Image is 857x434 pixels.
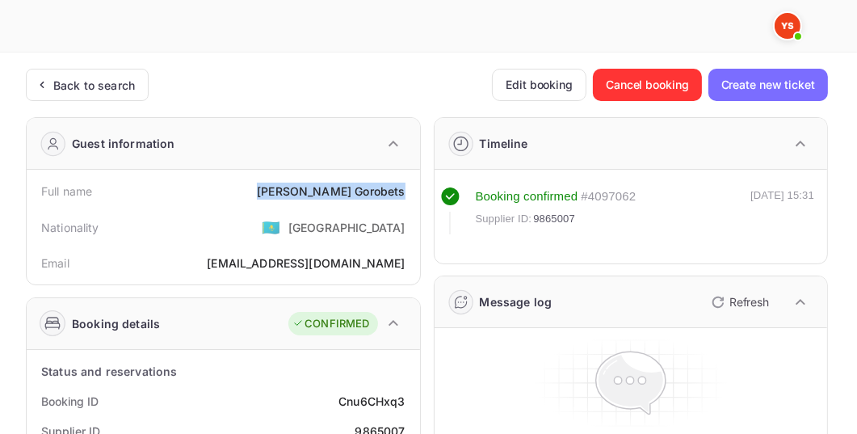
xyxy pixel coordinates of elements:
[292,316,369,332] div: CONFIRMED
[338,393,405,410] div: Cnu6CHxq3
[53,77,135,94] div: Back to search
[41,219,99,236] div: Nationality
[581,188,636,206] div: # 4097062
[775,13,800,39] img: Yandex Support
[72,135,175,152] div: Guest information
[41,183,92,200] div: Full name
[476,188,578,206] div: Booking confirmed
[750,188,814,234] div: [DATE] 15:31
[480,135,528,152] div: Timeline
[262,213,280,242] span: United States
[476,211,532,227] span: Supplier ID:
[708,69,828,101] button: Create new ticket
[593,69,702,101] button: Cancel booking
[288,219,405,236] div: [GEOGRAPHIC_DATA]
[533,211,575,227] span: 9865007
[41,393,99,410] div: Booking ID
[729,293,769,310] p: Refresh
[257,183,405,200] div: [PERSON_NAME] Gorobets
[702,289,775,315] button: Refresh
[72,315,160,332] div: Booking details
[480,293,552,310] div: Message log
[207,255,405,272] div: [EMAIL_ADDRESS][DOMAIN_NAME]
[492,69,586,101] button: Edit booking
[41,255,69,272] div: Email
[41,363,177,380] div: Status and reservations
